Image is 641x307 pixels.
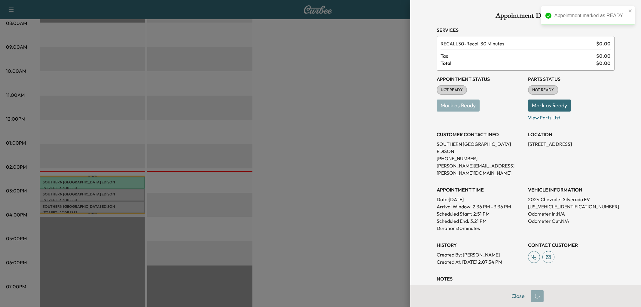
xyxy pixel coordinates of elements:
h1: Appointment Details [437,12,615,22]
p: 2:51 PM [473,210,490,217]
p: [PERSON_NAME][EMAIL_ADDRESS][PERSON_NAME][DOMAIN_NAME] [437,162,523,177]
p: Date: [DATE] [437,196,523,203]
h3: APPOINTMENT TIME [437,186,523,193]
button: Close [508,290,529,302]
p: View Parts List [528,112,615,121]
p: Created At : [DATE] 2:07:34 PM [437,258,523,266]
span: Tax [441,52,596,60]
span: $ 0.00 [596,60,611,67]
span: NOT READY [529,87,558,93]
button: close [628,8,633,13]
h3: NOTES [437,275,615,282]
span: Recall 30 Minutes [441,40,594,47]
p: Duration: 30 minutes [437,225,523,232]
p: [PHONE_NUMBER] [437,155,523,162]
p: SOUTHERN [GEOGRAPHIC_DATA] EDISON [437,140,523,155]
h3: LOCATION [528,131,615,138]
span: 2:36 PM - 3:36 PM [473,203,511,210]
p: Scheduled End: [437,217,469,225]
button: Mark as Ready [528,100,571,112]
h3: VEHICLE INFORMATION [528,186,615,193]
p: Arrival Window: [437,203,523,210]
p: Odometer Out: N/A [528,217,615,225]
p: 3:21 PM [470,217,487,225]
div: No notes [437,285,615,290]
span: $ 0.00 [596,52,611,60]
h3: Parts Status [528,75,615,83]
h3: History [437,241,523,249]
span: Total [441,60,596,67]
p: Created By : [PERSON_NAME] [437,251,523,258]
h3: Services [437,26,615,34]
p: 2024 Chevrolet Silverado EV [528,196,615,203]
p: [STREET_ADDRESS] [528,140,615,148]
span: NOT READY [437,87,466,93]
p: Odometer In: N/A [528,210,615,217]
p: [US_VEHICLE_IDENTIFICATION_NUMBER] [528,203,615,210]
h3: CUSTOMER CONTACT INFO [437,131,523,138]
h3: Appointment Status [437,75,523,83]
h3: CONTACT CUSTOMER [528,241,615,249]
p: Scheduled Start: [437,210,472,217]
div: Appointment marked as READY [554,12,627,19]
span: $ 0.00 [596,40,611,47]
